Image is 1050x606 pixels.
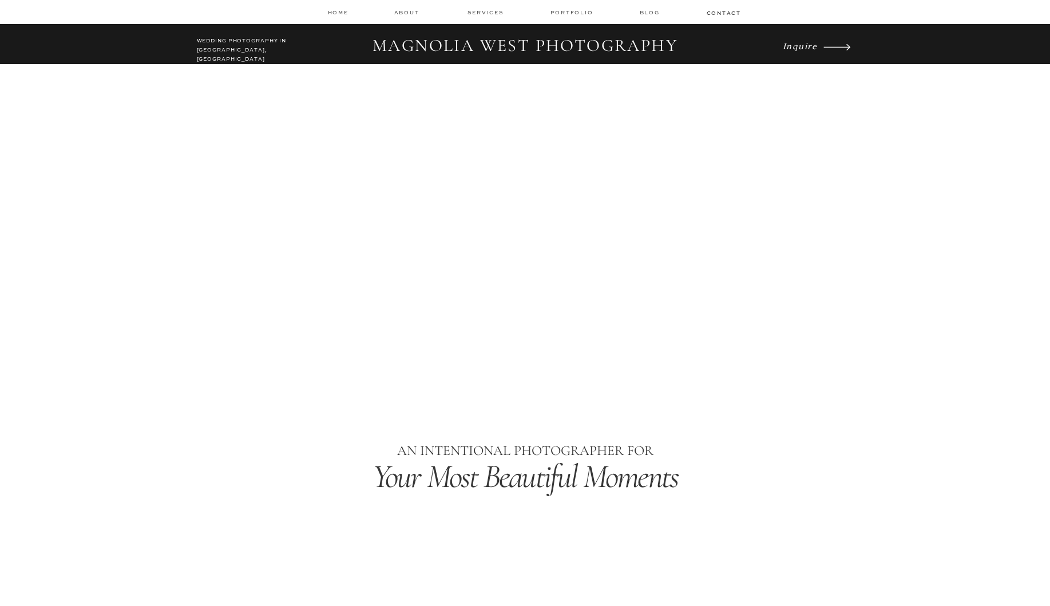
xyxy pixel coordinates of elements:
[640,9,663,17] a: Blog
[783,40,818,51] i: Inquire
[365,35,686,57] h2: MAGNOLIA WEST PHOTOGRAPHY
[306,440,746,462] p: AN INTENTIONAL PHOTOGRAPHER FOR
[328,9,350,16] a: home
[306,350,745,373] h1: Santa [PERSON_NAME] Wedding Photographer
[467,9,506,16] a: services
[783,38,821,54] a: Inquire
[550,9,596,17] a: Portfolio
[286,291,764,332] i: Timeless Images & an Unparalleled Experience
[197,37,298,57] h2: WEDDING PHOTOGRAPHY IN [GEOGRAPHIC_DATA], [GEOGRAPHIC_DATA]
[707,9,740,16] a: contact
[394,9,423,17] a: about
[373,456,678,497] i: Your Most Beautiful Moments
